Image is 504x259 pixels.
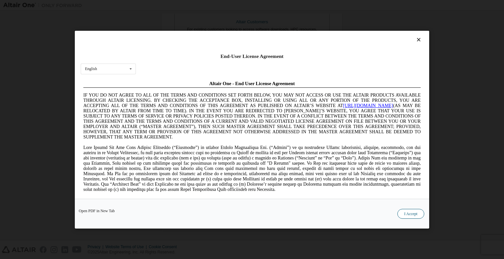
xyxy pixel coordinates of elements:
[81,53,423,60] div: End-User License Agreement
[262,25,312,30] a: [URL][DOMAIN_NAME]
[85,67,97,71] div: English
[3,67,340,114] span: Lore Ipsumd Sit Ame Cons Adipisc Elitseddo (“Eiusmodte”) in utlabor Etdolo Magnaaliqua Eni. (“Adm...
[79,209,115,213] a: Open PDF in New Tab
[397,209,424,218] button: I Accept
[129,3,214,8] span: Altair One - End User License Agreement
[3,14,340,61] span: IF YOU DO NOT AGREE TO ALL OF THE TERMS AND CONDITIONS SET FORTH BELOW, YOU MAY NOT ACCESS OR USE...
